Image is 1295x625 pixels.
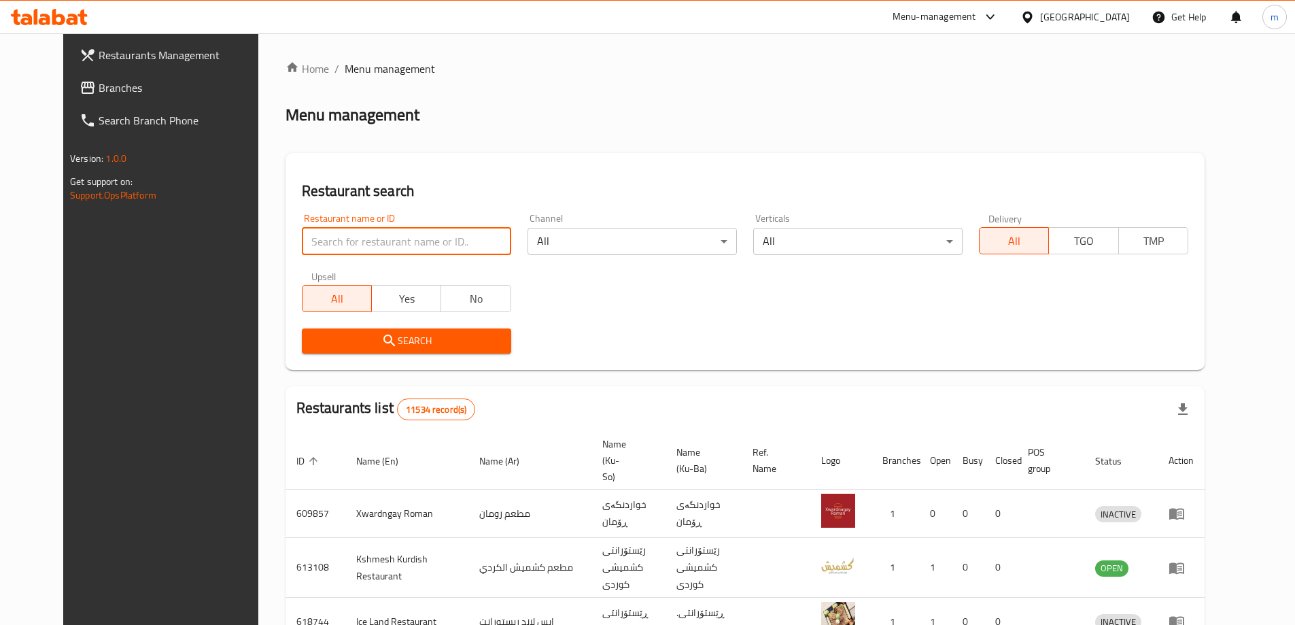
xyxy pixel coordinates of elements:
[1124,231,1183,251] span: TMP
[591,538,666,598] td: رێستۆرانتی کشمیشى كوردى
[286,61,1205,77] nav: breadcrumb
[302,285,372,312] button: All
[296,453,322,469] span: ID
[479,453,537,469] span: Name (Ar)
[70,173,133,190] span: Get support on:
[302,228,511,255] input: Search for restaurant name or ID..
[441,285,511,312] button: No
[528,228,737,255] div: All
[984,538,1017,598] td: 0
[468,490,591,538] td: مطعم رومان
[821,494,855,528] img: Xwardngay Roman
[99,80,269,96] span: Branches
[893,9,976,25] div: Menu-management
[69,71,279,104] a: Branches
[286,61,329,77] a: Home
[311,271,336,281] label: Upsell
[1167,393,1199,426] div: Export file
[302,181,1188,201] h2: Restaurant search
[377,289,436,309] span: Yes
[308,289,366,309] span: All
[313,333,500,350] span: Search
[345,538,468,598] td: Kshmesh Kurdish Restaurant
[447,289,505,309] span: No
[871,538,919,598] td: 1
[871,490,919,538] td: 1
[676,444,725,477] span: Name (Ku-Ba)
[69,39,279,71] a: Restaurants Management
[952,538,984,598] td: 0
[1169,505,1194,522] div: Menu
[753,228,963,255] div: All
[1095,560,1128,576] span: OPEN
[988,214,1022,223] label: Delivery
[984,490,1017,538] td: 0
[397,399,475,420] div: Total records count
[979,227,1049,254] button: All
[1169,560,1194,576] div: Menu
[286,538,345,598] td: 613108
[70,186,156,204] a: Support.OpsPlatform
[919,538,952,598] td: 1
[919,490,952,538] td: 0
[398,403,474,416] span: 11534 record(s)
[99,112,269,129] span: Search Branch Phone
[1158,432,1205,490] th: Action
[871,432,919,490] th: Branches
[345,490,468,538] td: Xwardngay Roman
[1054,231,1113,251] span: TGO
[666,490,742,538] td: خواردنگەی ڕۆمان
[371,285,441,312] button: Yes
[952,490,984,538] td: 0
[1028,444,1068,477] span: POS group
[69,104,279,137] a: Search Branch Phone
[919,432,952,490] th: Open
[334,61,339,77] li: /
[1095,507,1141,522] span: INACTIVE
[302,328,511,354] button: Search
[821,548,855,582] img: Kshmesh Kurdish Restaurant
[286,104,419,126] h2: Menu management
[1118,227,1188,254] button: TMP
[753,444,794,477] span: Ref. Name
[1040,10,1130,24] div: [GEOGRAPHIC_DATA]
[286,490,345,538] td: 609857
[666,538,742,598] td: رێستۆرانتی کشمیشى كوردى
[1271,10,1279,24] span: m
[984,432,1017,490] th: Closed
[105,150,126,167] span: 1.0.0
[985,231,1043,251] span: All
[70,150,103,167] span: Version:
[591,490,666,538] td: خواردنگەی ڕۆمان
[1048,227,1118,254] button: TGO
[99,47,269,63] span: Restaurants Management
[602,436,649,485] span: Name (Ku-So)
[1095,453,1139,469] span: Status
[810,432,871,490] th: Logo
[296,398,476,420] h2: Restaurants list
[356,453,416,469] span: Name (En)
[345,61,435,77] span: Menu management
[468,538,591,598] td: مطعم كشميش الكردي
[952,432,984,490] th: Busy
